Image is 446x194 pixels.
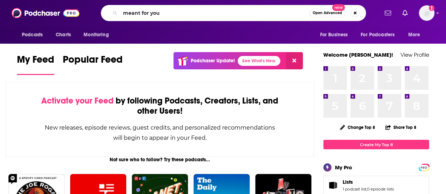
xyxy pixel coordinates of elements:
[41,95,114,106] span: Activate your Feed
[79,28,118,42] button: open menu
[382,7,394,19] a: Show notifications dropdown
[326,180,340,190] a: Lists
[336,123,379,132] button: Change Top 8
[63,54,123,70] span: Popular Feed
[356,28,405,42] button: open menu
[419,5,434,21] img: User Profile
[313,11,342,15] span: Open Advanced
[6,157,314,163] div: Not sure who to follow? Try these podcasts...
[335,164,352,171] div: My Pro
[361,30,395,40] span: For Podcasters
[367,187,394,192] a: 0 episode lists
[343,187,366,192] a: 1 podcast list
[343,179,353,185] span: Lists
[403,28,429,42] button: open menu
[385,120,417,134] button: Share Top 8
[366,187,367,192] span: ,
[84,30,109,40] span: Monitoring
[399,7,410,19] a: Show notifications dropdown
[120,7,310,19] input: Search podcasts, credits, & more...
[343,179,394,185] a: Lists
[51,28,75,42] a: Charts
[420,164,428,170] a: PRO
[63,54,123,75] a: Popular Feed
[429,5,434,11] svg: Add a profile image
[401,51,429,58] a: View Profile
[101,5,366,21] div: Search podcasts, credits, & more...
[419,5,434,21] button: Show profile menu
[56,30,71,40] span: Charts
[17,28,52,42] button: open menu
[12,6,79,20] img: Podchaser - Follow, Share and Rate Podcasts
[315,28,356,42] button: open menu
[22,30,43,40] span: Podcasts
[191,58,235,64] p: Podchaser Update!
[238,56,280,66] a: See What's New
[17,54,54,75] a: My Feed
[332,4,345,11] span: New
[323,140,429,149] a: Create My Top 8
[323,51,393,58] a: Welcome [PERSON_NAME]!
[419,5,434,21] span: Logged in as LBraverman
[310,9,345,17] button: Open AdvancedNew
[41,96,279,116] div: by following Podcasts, Creators, Lists, and other Users!
[408,30,420,40] span: More
[17,54,54,70] span: My Feed
[41,123,279,143] div: New releases, episode reviews, guest credits, and personalized recommendations will begin to appe...
[320,30,348,40] span: For Business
